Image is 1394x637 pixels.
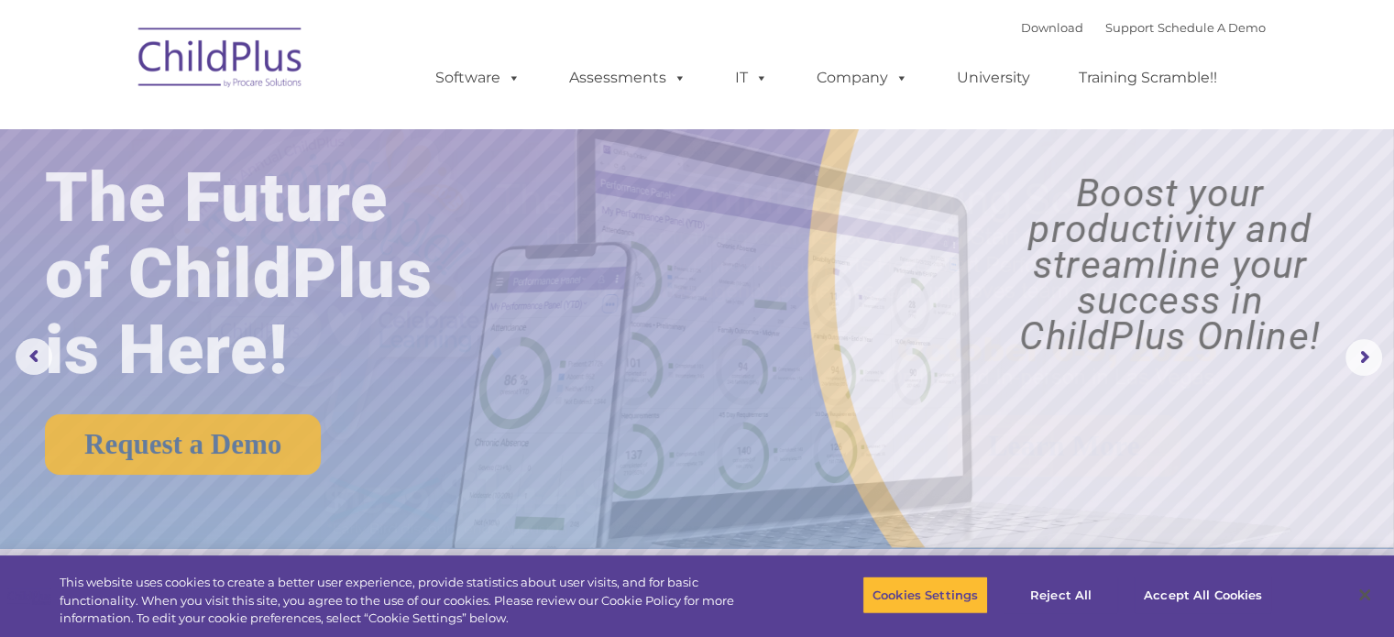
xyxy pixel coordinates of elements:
a: Software [417,60,539,96]
button: Reject All [1004,576,1118,614]
a: Company [798,60,927,96]
rs-layer: Boost your productivity and streamline your success in ChildPlus Online! [963,175,1377,354]
button: Accept All Cookies [1134,576,1272,614]
a: University [938,60,1048,96]
a: Download [1021,20,1083,35]
div: This website uses cookies to create a better user experience, provide statistics about user visit... [60,574,767,628]
a: Schedule A Demo [1158,20,1266,35]
rs-layer: The Future of ChildPlus is Here! [45,159,490,388]
button: Cookies Settings [862,576,988,614]
a: Support [1105,20,1154,35]
span: Phone number [255,196,333,210]
span: Last name [255,121,311,135]
a: Training Scramble!! [1060,60,1235,96]
a: Assessments [551,60,705,96]
a: IT [717,60,786,96]
a: Request a Demo [45,414,321,475]
img: ChildPlus by Procare Solutions [129,15,313,106]
button: Close [1345,575,1385,615]
font: | [1021,20,1266,35]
